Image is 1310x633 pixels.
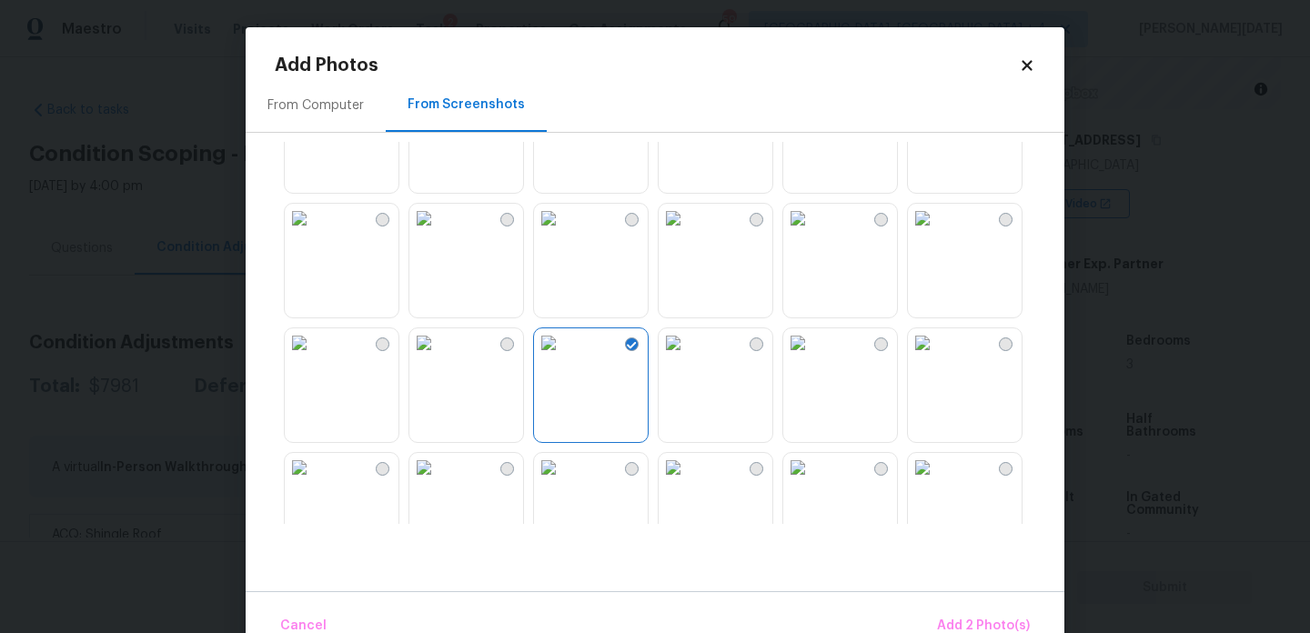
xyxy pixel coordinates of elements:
[267,96,364,115] div: From Computer
[627,342,637,349] img: Screenshot Selected Check Icon
[408,95,525,114] div: From Screenshots
[275,56,1019,75] h2: Add Photos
